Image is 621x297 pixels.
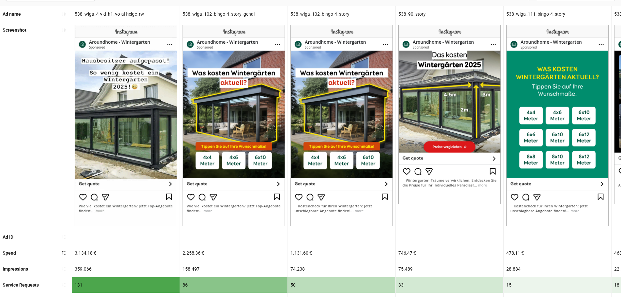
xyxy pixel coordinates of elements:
[72,245,180,261] div: 3.134,18 €
[288,6,395,22] div: 538_wiga_102_bingo-4_story
[62,250,66,255] span: sort-descending
[180,245,288,261] div: 2.258,36 €
[396,277,503,293] div: 33
[183,25,285,226] img: Screenshot 6779474897301
[3,27,26,33] b: Screenshot
[62,266,66,271] span: sort-ascending
[288,261,395,277] div: 74.238
[72,277,180,293] div: 131
[3,266,28,272] b: Impressions
[506,25,609,226] img: Screenshot 6779530571301
[396,6,503,22] div: 538_90_story
[180,6,288,22] div: 538_wiga_102_bingo-4_story_genai
[62,12,66,16] span: sort-ascending
[290,25,393,226] img: Screenshot 6755426287301
[504,277,611,293] div: 15
[288,245,395,261] div: 1.131,60 €
[62,234,66,239] span: sort-ascending
[288,277,395,293] div: 50
[504,245,611,261] div: 478,11 €
[75,25,177,226] img: Screenshot 6703407278301
[396,245,503,261] div: 746,47 €
[3,250,16,256] b: Spend
[504,6,611,22] div: 538_wiga_111_bingo-4_story
[3,282,39,288] b: Service Requests
[3,11,21,17] b: Ad name
[72,261,180,277] div: 359.066
[504,261,611,277] div: 28.884
[180,261,288,277] div: 158.497
[398,25,501,204] img: Screenshot 6647986321101
[62,282,66,287] span: sort-ascending
[396,261,503,277] div: 75.489
[3,234,13,240] b: Ad ID
[180,277,288,293] div: 86
[72,6,180,22] div: 538_wiga_4-vid_h1_vo-ai-helge_rw
[62,28,66,32] span: sort-ascending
